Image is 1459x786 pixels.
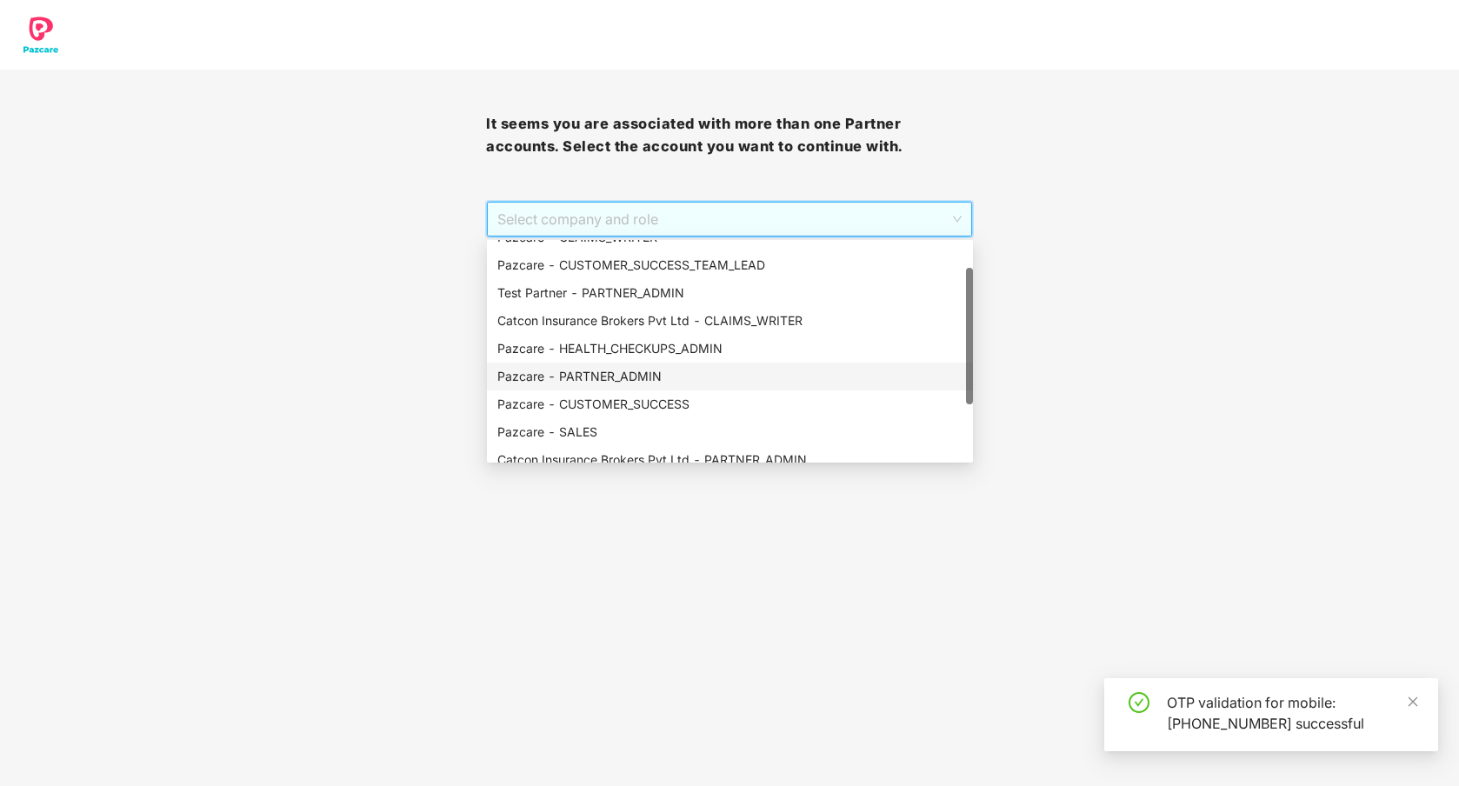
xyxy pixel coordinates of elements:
div: Catcon Insurance Brokers Pvt Ltd - CLAIMS_WRITER [497,311,963,330]
h3: It seems you are associated with more than one Partner accounts. Select the account you want to c... [486,113,972,157]
span: check-circle [1129,692,1149,713]
div: Pazcare - HEALTH_CHECKUPS_ADMIN [497,339,963,358]
div: Pazcare - SALES [487,418,973,446]
span: close [1407,696,1419,708]
div: Pazcare - PARTNER_ADMIN [487,363,973,390]
div: Pazcare - CUSTOMER_SUCCESS [497,395,963,414]
div: OTP validation for mobile: [PHONE_NUMBER] successful [1167,692,1417,734]
div: Pazcare - CUSTOMER_SUCCESS_TEAM_LEAD [497,256,963,275]
div: Catcon Insurance Brokers Pvt Ltd - PARTNER_ADMIN [497,450,963,470]
div: Test Partner - PARTNER_ADMIN [497,283,963,303]
div: Pazcare - SALES [497,423,963,442]
span: Select company and role [497,203,961,236]
div: Pazcare - PARTNER_ADMIN [497,367,963,386]
div: Test Partner - PARTNER_ADMIN [487,279,973,307]
div: Catcon Insurance Brokers Pvt Ltd - PARTNER_ADMIN [487,446,973,474]
div: Pazcare - CUSTOMER_SUCCESS [487,390,973,418]
div: Catcon Insurance Brokers Pvt Ltd - CLAIMS_WRITER [487,307,973,335]
div: Pazcare - HEALTH_CHECKUPS_ADMIN [487,335,973,363]
div: Pazcare - CUSTOMER_SUCCESS_TEAM_LEAD [487,251,973,279]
